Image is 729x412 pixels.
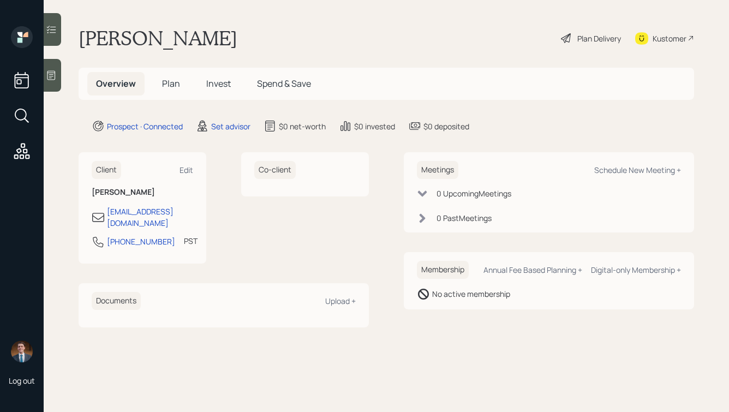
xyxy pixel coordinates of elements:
div: [PHONE_NUMBER] [107,236,175,247]
div: PST [184,235,198,247]
div: Log out [9,375,35,386]
h6: Co-client [254,161,296,179]
div: Kustomer [653,33,686,44]
h1: [PERSON_NAME] [79,26,237,50]
div: Edit [180,165,193,175]
div: 0 Past Meeting s [437,212,492,224]
span: Plan [162,77,180,89]
div: Annual Fee Based Planning + [483,265,582,275]
div: Digital-only Membership + [591,265,681,275]
span: Spend & Save [257,77,311,89]
div: Schedule New Meeting + [594,165,681,175]
div: No active membership [432,288,510,300]
div: 0 Upcoming Meeting s [437,188,511,199]
h6: Membership [417,261,469,279]
div: $0 net-worth [279,121,326,132]
h6: [PERSON_NAME] [92,188,193,197]
h6: Documents [92,292,141,310]
span: Overview [96,77,136,89]
div: Upload + [325,296,356,306]
div: $0 deposited [423,121,469,132]
div: Plan Delivery [577,33,621,44]
h6: Client [92,161,121,179]
div: [EMAIL_ADDRESS][DOMAIN_NAME] [107,206,193,229]
div: Prospect · Connected [107,121,183,132]
span: Invest [206,77,231,89]
div: $0 invested [354,121,395,132]
img: hunter_neumayer.jpg [11,341,33,362]
h6: Meetings [417,161,458,179]
div: Set advisor [211,121,250,132]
